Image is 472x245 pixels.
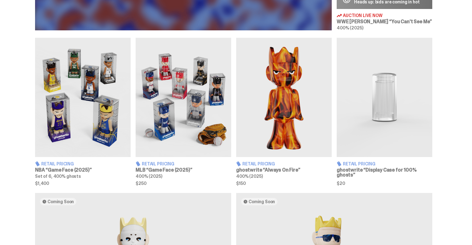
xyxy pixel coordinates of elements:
h3: ghostwrite “Display Case for 100% ghosts” [337,168,432,177]
span: Retail Pricing [142,162,174,166]
span: 400% (2025) [236,173,263,179]
span: $150 [236,181,332,186]
h3: WWE [PERSON_NAME] “You Can't See Me” [337,19,432,24]
span: $20 [337,181,432,186]
span: Coming Soon [47,199,74,204]
a: Game Face (2025) Retail Pricing [35,38,131,185]
span: Retail Pricing [242,162,275,166]
a: Always On Fire Retail Pricing [236,38,332,185]
span: Set of 6, 400% ghosts [35,173,81,179]
span: Retail Pricing [343,162,375,166]
span: Coming Soon [249,199,275,204]
h3: MLB “Game Face (2025)” [136,168,231,173]
img: Game Face (2025) [35,38,131,157]
span: $250 [136,181,231,186]
h3: NBA “Game Face (2025)” [35,168,131,173]
span: $1,400 [35,181,131,186]
img: Game Face (2025) [136,38,231,157]
a: Display Case for 100% ghosts Retail Pricing [337,38,432,185]
span: 400% (2025) [337,25,363,31]
img: Always On Fire [236,38,332,157]
span: 400% (2025) [136,173,162,179]
span: Retail Pricing [41,162,74,166]
img: Display Case for 100% ghosts [337,38,432,157]
span: Auction Live Now [343,13,383,18]
a: Game Face (2025) Retail Pricing [136,38,231,185]
h3: ghostwrite “Always On Fire” [236,168,332,173]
